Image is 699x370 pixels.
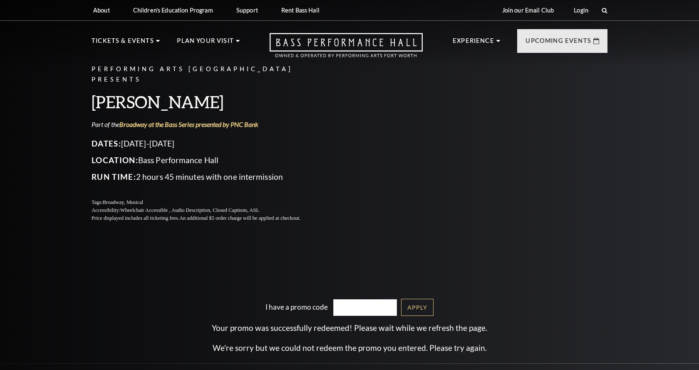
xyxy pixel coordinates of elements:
span: An additional $5 order charge will be applied at checkout. [179,215,300,221]
p: Experience [453,36,494,51]
p: [DATE]-[DATE] [92,137,320,150]
span: Run Time: [92,172,136,181]
a: Apply [401,299,434,316]
p: Tickets & Events [92,36,154,51]
span: Wheelchair Accessible , Audio Description, Closed Captions, ASL [120,207,259,213]
span: Location: [92,155,138,165]
p: Support [236,7,258,14]
span: Broadway, Musical [103,199,143,205]
p: Price displayed includes all ticketing fees. [92,214,320,222]
label: I have a promo code [265,302,328,311]
p: Plan Your Visit [177,36,234,51]
p: Tags: [92,199,320,206]
p: Accessibility: [92,206,320,214]
span: Dates: [92,139,121,148]
p: Children's Education Program [133,7,213,14]
p: Bass Performance Hall [92,154,320,167]
p: Upcoming Events [525,36,591,51]
p: Performing Arts [GEOGRAPHIC_DATA] Presents [92,64,320,85]
a: Broadway at the Bass Series presented by PNC Bank [119,120,258,128]
p: Rent Bass Hall [281,7,320,14]
p: 2 hours 45 minutes with one intermission [92,170,320,184]
h3: [PERSON_NAME] [92,91,320,112]
p: Part of the [92,120,320,129]
p: About [93,7,110,14]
